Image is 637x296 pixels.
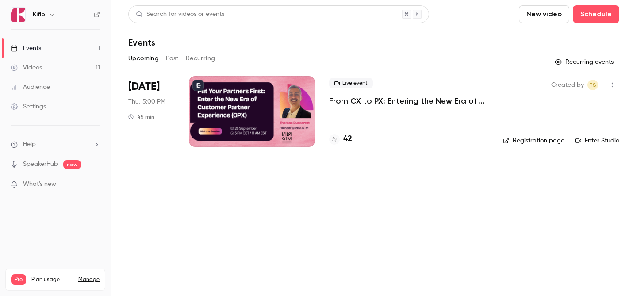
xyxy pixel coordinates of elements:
[23,160,58,169] a: SpeakerHub
[551,55,619,69] button: Recurring events
[128,97,165,106] span: Thu, 5:00 PM
[11,63,42,72] div: Videos
[78,276,100,283] a: Manage
[589,80,596,90] span: TS
[136,10,224,19] div: Search for videos or events
[343,133,352,145] h4: 42
[573,5,619,23] button: Schedule
[11,140,100,149] li: help-dropdown-opener
[329,96,489,106] a: From CX to PX: Entering the New Era of Partner Experience
[33,10,45,19] h6: Kiflo
[329,133,352,145] a: 42
[166,51,179,65] button: Past
[63,160,81,169] span: new
[11,8,25,22] img: Kiflo
[11,83,50,92] div: Audience
[23,180,56,189] span: What's new
[128,37,155,48] h1: Events
[89,181,100,188] iframe: Noticeable Trigger
[329,78,373,88] span: Live event
[11,274,26,285] span: Pro
[11,44,41,53] div: Events
[128,113,154,120] div: 45 min
[575,136,619,145] a: Enter Studio
[128,76,175,147] div: Sep 25 Thu, 5:00 PM (Europe/Rome)
[31,276,73,283] span: Plan usage
[186,51,215,65] button: Recurring
[587,80,598,90] span: Tomica Stojanovikj
[503,136,564,145] a: Registration page
[128,80,160,94] span: [DATE]
[128,51,159,65] button: Upcoming
[551,80,584,90] span: Created by
[11,102,46,111] div: Settings
[519,5,569,23] button: New video
[23,140,36,149] span: Help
